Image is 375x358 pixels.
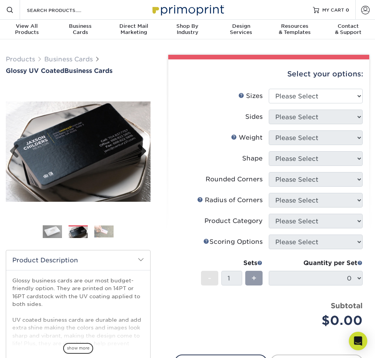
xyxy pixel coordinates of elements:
[214,23,268,29] span: Design
[161,23,214,35] div: Industry
[54,23,107,29] span: Business
[161,23,214,29] span: Shop By
[275,311,363,330] div: $0.00
[268,20,321,40] a: Resources& Templates
[43,222,62,241] img: Business Cards 01
[6,67,151,74] a: Glossy UV CoatedBusiness Cards
[197,196,263,205] div: Radius of Corners
[242,154,263,163] div: Shape
[206,175,263,184] div: Rounded Corners
[6,67,64,74] span: Glossy UV Coated
[54,23,107,35] div: Cards
[107,20,161,40] a: Direct MailMarketing
[322,7,344,13] span: MY CART
[44,56,93,63] a: Business Cards
[94,226,114,238] img: Business Cards 03
[238,91,263,101] div: Sizes
[107,23,161,35] div: Marketing
[268,23,321,29] span: Resources
[245,112,263,122] div: Sides
[231,133,263,142] div: Weight
[6,101,151,202] img: Glossy UV Coated 02
[174,59,363,89] div: Select your options:
[69,225,88,239] img: Business Cards 02
[321,23,375,35] div: & Support
[6,67,151,74] h1: Business Cards
[214,23,268,35] div: Services
[54,20,107,40] a: BusinessCards
[149,1,226,18] img: Primoprint
[201,258,263,268] div: Sets
[107,23,161,29] span: Direct Mail
[161,20,214,40] a: Shop ByIndustry
[331,301,363,310] strong: Subtotal
[204,216,263,226] div: Product Category
[321,20,375,40] a: Contact& Support
[63,343,93,353] span: show more
[208,272,211,284] span: -
[269,258,363,268] div: Quantity per Set
[203,237,263,247] div: Scoring Options
[321,23,375,29] span: Contact
[6,56,35,63] a: Products
[346,7,349,12] span: 0
[26,5,101,15] input: SEARCH PRODUCTS.....
[349,332,367,350] div: Open Intercom Messenger
[214,20,268,40] a: DesignServices
[268,23,321,35] div: & Templates
[6,250,150,270] h2: Product Description
[251,272,256,284] span: +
